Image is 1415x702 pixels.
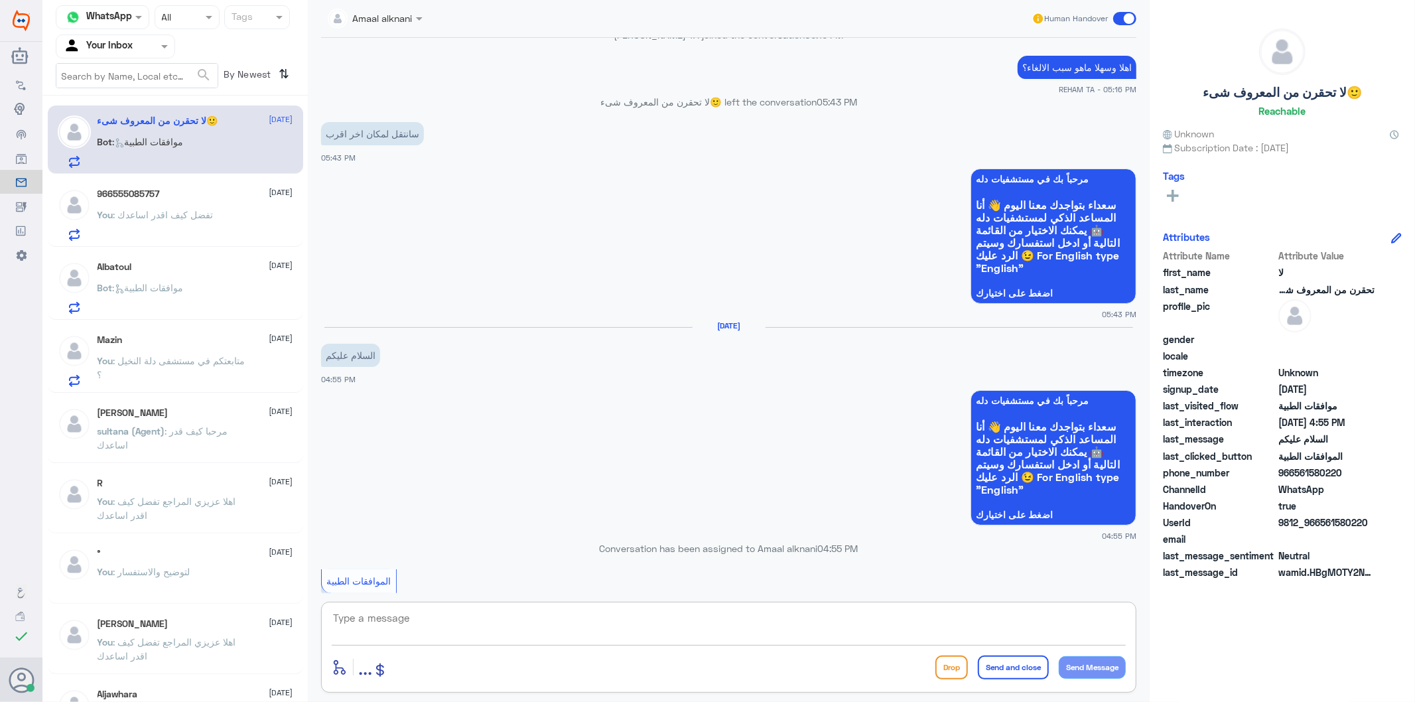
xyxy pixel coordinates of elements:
[9,667,34,693] button: Avatar
[98,425,165,437] span: sultana (Agent)
[976,174,1131,184] span: مرحباً بك في مستشفيات دله
[1163,466,1276,480] span: phone_number
[1278,366,1375,380] span: Unknown
[98,636,113,648] span: You
[98,282,113,293] span: Bot
[976,198,1131,274] span: سعداء بتواجدك معنا اليوم 👋 أنا المساعد الذكي لمستشفيات دله 🤖 يمكنك الاختيار من القائمة التالية أو...
[58,618,91,652] img: defaultAdmin.png
[98,689,138,700] h5: Aljawhara
[358,652,372,682] button: ...
[1278,499,1375,513] span: true
[1260,29,1305,74] img: defaultAdmin.png
[98,407,168,419] h5: Ahmed
[98,566,113,577] span: You
[56,64,218,88] input: Search by Name, Local etc…
[58,334,91,368] img: defaultAdmin.png
[1163,565,1276,579] span: last_message_id
[269,113,293,125] span: [DATE]
[1163,449,1276,463] span: last_clicked_button
[978,656,1049,679] button: Send and close
[1163,141,1402,155] span: Subscription Date : [DATE]
[321,344,380,367] p: 21/8/2025, 4:55 PM
[1102,530,1136,541] span: 04:55 PM
[1163,127,1215,141] span: Unknown
[1278,482,1375,496] span: 2
[1163,382,1276,396] span: signup_date
[1163,482,1276,496] span: ChannelId
[269,332,293,344] span: [DATE]
[98,496,236,521] span: : اهلا عزيزي المراجع تفضل كيف اقدر اساعدك
[1163,399,1276,413] span: last_visited_flow
[98,355,245,380] span: : متابعتكم في مستشفى دلة النخيل ؟
[98,136,113,147] span: Bot
[1045,13,1109,25] span: Human Handover
[321,153,356,162] span: 05:43 PM
[1163,283,1276,297] span: last_name
[98,188,160,200] h5: 966555085757
[58,407,91,441] img: defaultAdmin.png
[321,375,356,384] span: 04:55 PM
[321,541,1136,555] p: Conversation has been assigned to Amaal alknani
[1278,283,1375,297] span: تحقرن من المعروف شىء🙂
[1163,231,1210,243] h6: Attributes
[1059,84,1136,95] span: REHAM TA - 05:16 PM
[1163,549,1276,563] span: last_message_sentiment
[1278,549,1375,563] span: 0
[321,122,424,145] p: 5/8/2025, 5:43 PM
[98,334,123,346] h5: Mazin
[976,420,1131,496] span: سعداء بتواجدك معنا اليوم 👋 أنا المساعد الذكي لمستشفيات دله 🤖 يمكنك الاختيار من القائمة التالية أو...
[113,282,184,293] span: : موافقات الطبية
[1163,366,1276,380] span: timezone
[1259,105,1306,117] h6: Reachable
[63,36,83,56] img: yourInbox.svg
[818,543,858,554] span: 04:55 PM
[230,9,253,27] div: Tags
[98,115,218,127] h5: لا تحقرن من المعروف شىء🙂
[1163,299,1276,330] span: profile_pic
[1278,432,1375,446] span: السلام عليكم
[58,188,91,222] img: defaultAdmin.png
[98,355,113,366] span: You
[279,63,290,85] i: ⇅
[1203,85,1362,100] h5: لا تحقرن من المعروف شىء🙂
[1278,265,1375,279] span: لا
[98,548,101,559] h5: °
[1163,415,1276,429] span: last_interaction
[1278,382,1375,396] span: 2024-12-24T15:57:49.672Z
[1163,532,1276,546] span: email
[1278,299,1312,332] img: defaultAdmin.png
[1278,249,1375,263] span: Attribute Value
[1278,466,1375,480] span: 966561580220
[1278,415,1375,429] span: 2025-08-21T13:55:22.83Z
[98,261,132,273] h5: Albatoul
[1163,332,1276,346] span: gender
[13,10,30,31] img: Widebot Logo
[98,478,103,489] h5: R
[1163,249,1276,263] span: Attribute Name
[693,321,766,330] h6: [DATE]
[269,616,293,628] span: [DATE]
[1163,499,1276,513] span: HandoverOn
[13,628,29,644] i: check
[817,96,857,107] span: 05:43 PM
[98,636,236,662] span: : اهلا عزيزي المراجع تفضل كيف اقدر اساعدك
[58,115,91,149] img: defaultAdmin.png
[1278,516,1375,529] span: 9812_966561580220
[58,478,91,511] img: defaultAdmin.png
[98,618,168,630] h5: Ahmad Mansi
[1278,332,1375,346] span: null
[58,548,91,581] img: defaultAdmin.png
[98,496,113,507] span: You
[976,288,1131,299] span: اضغط على اختيارك
[1163,349,1276,363] span: locale
[1278,565,1375,579] span: wamid.HBgMOTY2NTYxNTgwMjIwFQIAEhggNDk3N0Q4N0M1RTJDODZCM0VBMzMxMEMwNkQ3OUNBNjQA
[358,655,372,679] span: ...
[321,95,1136,109] p: لا تحقرن من المعروف شىء🙂 left the conversation
[269,405,293,417] span: [DATE]
[58,261,91,295] img: defaultAdmin.png
[113,209,214,220] span: : تفضل كيف اقدر اساعدك
[269,546,293,558] span: [DATE]
[976,395,1131,406] span: مرحباً بك في مستشفيات دله
[1278,532,1375,546] span: null
[196,64,212,86] button: search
